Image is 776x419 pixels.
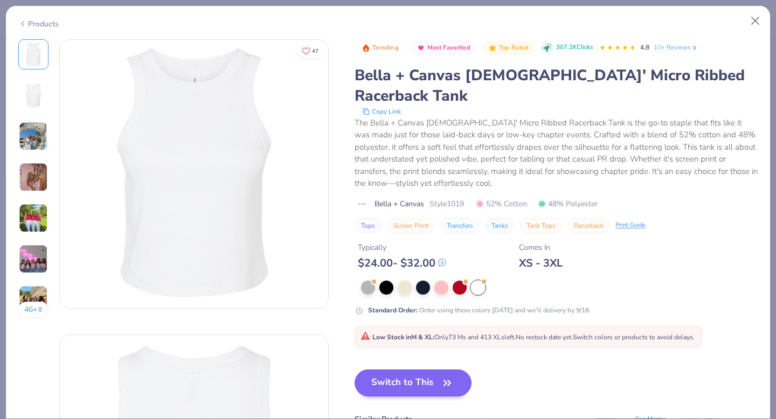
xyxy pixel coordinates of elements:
img: Back [20,82,46,108]
button: Transfers [440,218,480,233]
span: 4.8 [640,43,649,52]
img: User generated content [19,204,48,233]
button: copy to clipboard [359,106,404,117]
span: Trending [372,45,399,51]
span: Bella + Canvas [375,198,424,210]
div: Print Guide [615,221,646,230]
button: Tank Tops [520,218,562,233]
img: User generated content [19,122,48,151]
button: Badge Button [482,41,534,55]
span: 47 [312,48,318,54]
span: 48% Polyester [538,198,598,210]
span: 52% Cotton [476,198,527,210]
button: Like [297,43,323,59]
div: The Bella + Canvas [DEMOGRAPHIC_DATA]' Micro Ribbed Racerback Tank is the go-to staple that fits ... [355,117,758,190]
button: Close [745,11,766,31]
div: Typically [358,242,446,253]
img: User generated content [19,245,48,274]
strong: Low Stock in M & XL : [372,333,434,341]
img: User generated content [19,163,48,192]
span: Style 1019 [429,198,464,210]
button: Tanks [485,218,515,233]
button: Racerback [567,218,610,233]
span: Only 73 Ms and 413 XLs left. Switch colors or products to avoid delays. [361,333,695,341]
button: 46+ [18,302,49,318]
span: Most Favorited [427,45,470,51]
button: Badge Button [411,41,476,55]
img: Front [20,41,46,67]
img: Top Rated sort [488,44,497,52]
button: Tops [355,218,382,233]
div: 4.8 Stars [599,39,636,57]
div: Comes In [519,242,563,253]
strong: Standard Order : [368,306,418,315]
div: XS - 3XL [519,256,563,270]
div: Order using these colors [DATE] and we’ll delivery by 9/18. [368,305,591,315]
img: Most Favorited sort [417,44,425,52]
a: 10+ Reviews [654,43,698,52]
span: 307.2K Clicks [556,43,593,52]
span: No restock date yet. [516,333,573,341]
span: Top Rated [499,45,529,51]
img: User generated content [19,285,48,315]
button: Screen Print [387,218,435,233]
div: Products [18,18,59,30]
img: Trending sort [362,44,370,52]
div: Bella + Canvas [DEMOGRAPHIC_DATA]' Micro Ribbed Racerback Tank [355,65,758,106]
img: brand logo [355,200,369,208]
button: Badge Button [356,41,404,55]
div: $ 24.00 - $ 32.00 [358,256,446,270]
img: Front [60,40,328,308]
button: Switch to This [355,369,472,396]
